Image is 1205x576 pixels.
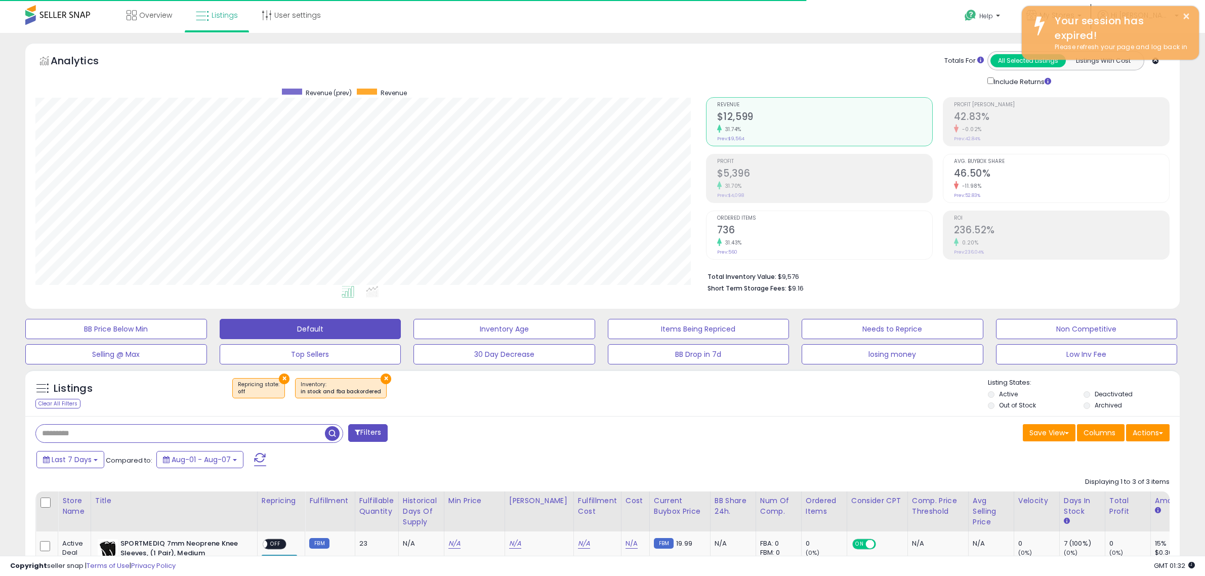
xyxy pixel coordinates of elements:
[654,538,674,549] small: FBM
[954,216,1169,221] span: ROI
[999,401,1036,409] label: Out of Stock
[717,224,932,238] h2: 736
[98,539,118,559] img: 41XbYvQXzWL._SL40_.jpg
[717,216,932,221] span: Ordered Items
[1155,506,1161,515] small: Amazon Fees.
[301,381,381,396] span: Inventory :
[851,496,903,506] div: Consider CPT
[413,319,595,339] button: Inventory Age
[717,168,932,181] h2: $5,396
[999,390,1018,398] label: Active
[1182,10,1190,23] button: ×
[912,539,961,548] div: N/A
[306,89,352,97] span: Revenue (prev)
[359,539,391,548] div: 23
[954,111,1169,125] h2: 42.83%
[959,182,982,190] small: -11.98%
[51,54,118,70] h5: Analytics
[262,555,297,564] div: Amazon AI
[806,549,820,557] small: (0%)
[717,136,744,142] small: Prev: $9,564
[448,496,501,506] div: Min Price
[1018,549,1032,557] small: (0%)
[309,496,350,506] div: Fulfillment
[654,496,706,517] div: Current Buybox Price
[954,168,1169,181] h2: 46.50%
[802,319,983,339] button: Needs to Reprice
[717,159,932,164] span: Profit
[626,496,645,506] div: Cost
[381,374,391,384] button: ×
[156,451,243,468] button: Aug-01 - Aug-07
[717,102,932,108] span: Revenue
[52,455,92,465] span: Last 7 Days
[853,540,866,549] span: ON
[106,456,152,465] span: Compared to:
[1047,14,1191,43] div: Your session has expired!
[708,272,776,281] b: Total Inventory Value:
[62,539,83,557] div: Active Deal
[212,10,238,20] span: Listings
[964,9,977,22] i: Get Help
[788,283,804,293] span: $9.16
[954,224,1169,238] h2: 236.52%
[722,126,741,133] small: 31.74%
[1064,496,1101,517] div: Days In Stock
[403,539,436,548] div: N/A
[990,54,1066,67] button: All Selected Listings
[279,374,289,384] button: ×
[220,319,401,339] button: Default
[578,539,590,549] a: N/A
[1077,424,1125,441] button: Columns
[954,102,1169,108] span: Profit [PERSON_NAME]
[676,539,692,548] span: 19.99
[35,399,80,408] div: Clear All Filters
[954,249,984,255] small: Prev: 236.04%
[120,539,243,560] b: SPORTMEDIQ 7mm Neoprene Knee Sleeves, (1 Pair), Medium
[309,538,329,549] small: FBM
[62,496,87,517] div: Store Name
[973,496,1010,527] div: Avg Selling Price
[979,12,993,20] span: Help
[954,192,980,198] small: Prev: 52.83%
[959,239,979,246] small: 0.20%
[25,344,207,364] button: Selling @ Max
[1064,517,1070,526] small: Days In Stock.
[722,239,742,246] small: 31.43%
[220,344,401,364] button: Top Sellers
[912,496,964,517] div: Comp. Price Threshold
[10,561,47,570] strong: Copyright
[139,10,172,20] span: Overview
[1064,549,1078,557] small: (0%)
[996,344,1178,364] button: Low Inv Fee
[578,496,617,517] div: Fulfillment Cost
[1085,477,1170,487] div: Displaying 1 to 3 of 3 items
[954,159,1169,164] span: Avg. Buybox Share
[509,496,569,506] div: [PERSON_NAME]
[448,539,461,549] a: N/A
[980,75,1063,87] div: Include Returns
[954,136,980,142] small: Prev: 42.84%
[708,270,1162,282] li: $9,576
[1109,539,1150,548] div: 0
[708,284,786,293] b: Short Term Storage Fees:
[626,539,638,549] a: N/A
[608,344,790,364] button: BB Drop in 7d
[802,344,983,364] button: losing money
[267,540,283,549] span: OFF
[722,182,742,190] small: 31.70%
[25,319,207,339] button: BB Price Below Min
[988,378,1180,388] p: Listing States:
[262,496,301,506] div: Repricing
[1109,496,1146,517] div: Total Profit
[1065,54,1141,67] button: Listings With Cost
[54,382,93,396] h5: Listings
[717,192,744,198] small: Prev: $4,098
[1023,424,1075,441] button: Save View
[1047,43,1191,52] div: Please refresh your page and log back in
[1095,401,1122,409] label: Archived
[381,89,407,97] span: Revenue
[172,455,231,465] span: Aug-01 - Aug-07
[1084,428,1115,438] span: Columns
[348,424,388,442] button: Filters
